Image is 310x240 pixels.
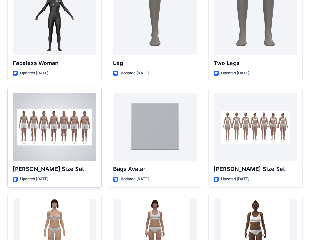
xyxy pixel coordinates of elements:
p: Updated [DATE] [221,176,249,182]
p: Updated [DATE] [221,70,249,76]
a: Bags Avatar [113,93,197,161]
p: Leg [113,59,197,68]
p: [PERSON_NAME] Size Set [214,165,297,173]
p: [PERSON_NAME] Size Set [13,165,96,173]
p: Updated [DATE] [20,176,48,182]
p: Bags Avatar [113,165,197,173]
p: Updated [DATE] [20,70,48,76]
p: Updated [DATE] [121,176,149,182]
p: Faceless Woman [13,59,96,68]
a: Oliver Size Set [13,93,96,161]
a: Olivia Size Set [214,93,297,161]
p: Updated [DATE] [121,70,149,76]
p: Two Legs [214,59,297,68]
